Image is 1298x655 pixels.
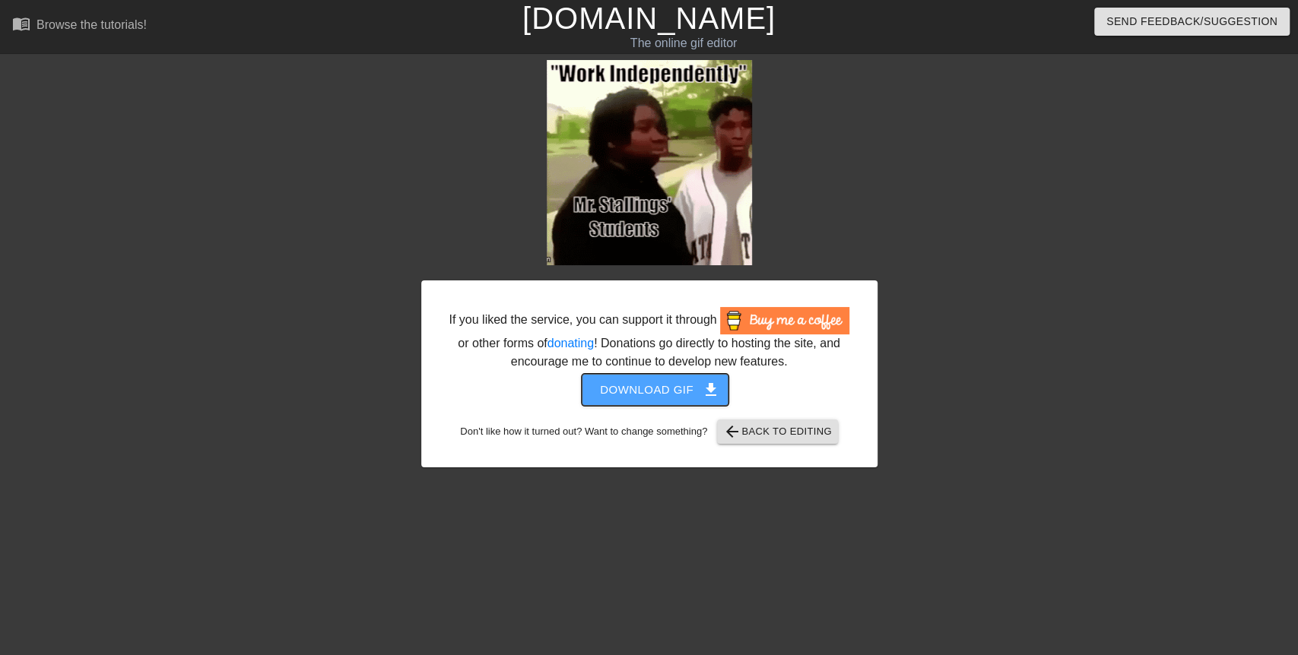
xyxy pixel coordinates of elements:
button: Send Feedback/Suggestion [1094,8,1290,36]
img: 7hLlqxG2.gif [547,60,752,265]
div: Don't like how it turned out? Want to change something? [445,419,854,444]
a: Download gif [570,382,728,395]
img: Buy Me A Coffee [720,307,849,334]
span: menu_book [12,14,30,33]
button: Download gif [582,374,728,406]
a: donating [547,337,594,350]
div: The online gif editor [440,34,927,52]
span: Back to Editing [723,422,832,441]
span: Download gif [600,380,710,400]
span: Send Feedback/Suggestion [1106,12,1277,31]
div: If you liked the service, you can support it through or other forms of ! Donations go directly to... [448,307,851,371]
button: Back to Editing [717,419,838,444]
div: Browse the tutorials! [36,18,147,31]
span: arrow_back [723,422,741,441]
span: get_app [702,381,720,399]
a: [DOMAIN_NAME] [522,2,776,35]
a: Browse the tutorials! [12,14,147,38]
